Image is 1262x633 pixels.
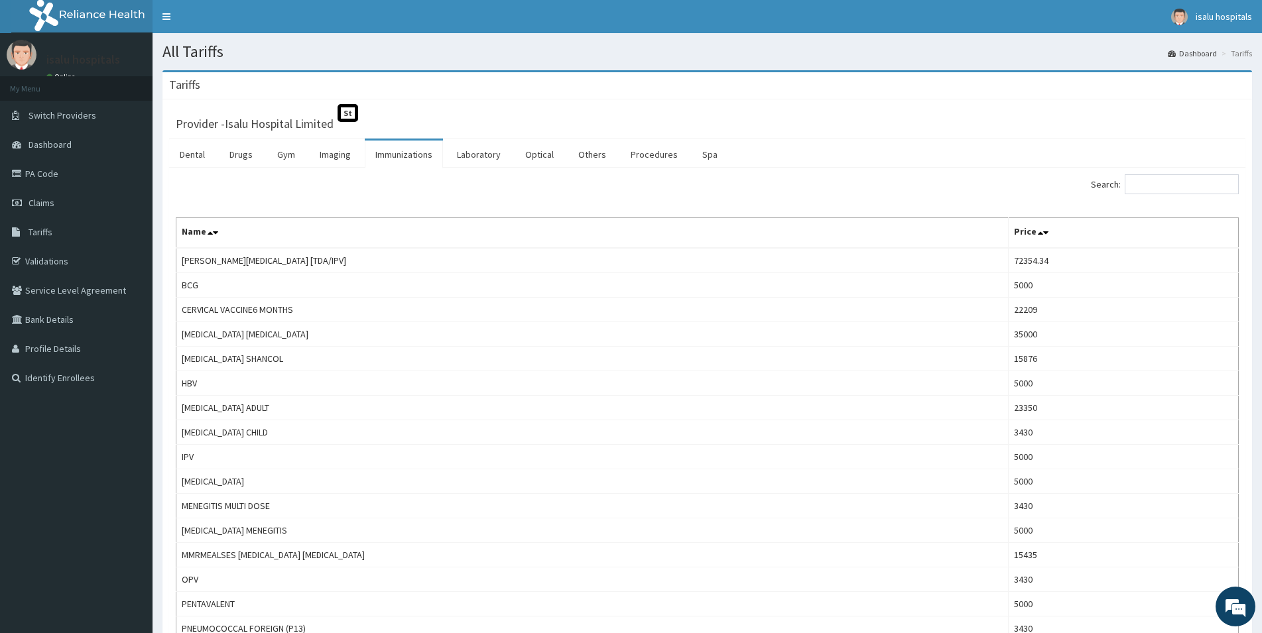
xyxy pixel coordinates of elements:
[77,167,183,301] span: We're online!
[568,141,617,168] a: Others
[1009,248,1239,273] td: 72354.34
[29,109,96,121] span: Switch Providers
[1171,9,1188,25] img: User Image
[309,141,361,168] a: Imaging
[169,141,216,168] a: Dental
[69,74,223,91] div: Chat with us now
[176,371,1009,396] td: HBV
[1009,494,1239,518] td: 3430
[176,420,1009,445] td: [MEDICAL_DATA] CHILD
[176,518,1009,543] td: [MEDICAL_DATA] MENEGITIS
[176,592,1009,616] td: PENTAVALENT
[46,72,78,82] a: Online
[1009,322,1239,347] td: 35000
[176,322,1009,347] td: [MEDICAL_DATA] [MEDICAL_DATA]
[29,139,72,150] span: Dashboard
[25,66,54,99] img: d_794563401_company_1708531726252_794563401
[1009,592,1239,616] td: 5000
[1009,543,1239,567] td: 15435
[1218,48,1252,59] li: Tariffs
[1009,298,1239,322] td: 22209
[1091,174,1239,194] label: Search:
[46,54,120,66] p: isalu hospitals
[1009,218,1239,249] th: Price
[162,43,1252,60] h1: All Tariffs
[176,248,1009,273] td: [PERSON_NAME][MEDICAL_DATA] [TDA/IPV]
[176,445,1009,469] td: IPV
[1009,273,1239,298] td: 5000
[219,141,263,168] a: Drugs
[1168,48,1217,59] a: Dashboard
[169,79,200,91] h3: Tariffs
[176,396,1009,420] td: [MEDICAL_DATA] ADULT
[1009,567,1239,592] td: 3430
[1009,371,1239,396] td: 5000
[176,469,1009,494] td: [MEDICAL_DATA]
[1009,469,1239,494] td: 5000
[365,141,443,168] a: Immunizations
[1125,174,1239,194] input: Search:
[176,347,1009,371] td: [MEDICAL_DATA] SHANCOL
[267,141,306,168] a: Gym
[29,197,54,209] span: Claims
[176,118,334,130] h3: Provider - Isalu Hospital Limited
[218,7,249,38] div: Minimize live chat window
[1009,420,1239,445] td: 3430
[29,226,52,238] span: Tariffs
[7,40,36,70] img: User Image
[692,141,728,168] a: Spa
[7,362,253,408] textarea: Type your message and hit 'Enter'
[1196,11,1252,23] span: isalu hospitals
[515,141,564,168] a: Optical
[176,567,1009,592] td: OPV
[1009,347,1239,371] td: 15876
[1009,396,1239,420] td: 23350
[176,298,1009,322] td: CERVICAL VACCINE6 MONTHS
[620,141,688,168] a: Procedures
[1009,518,1239,543] td: 5000
[176,218,1009,249] th: Name
[176,273,1009,298] td: BCG
[446,141,511,168] a: Laboratory
[338,104,358,122] span: St
[176,543,1009,567] td: MMRMEALSES [MEDICAL_DATA] [MEDICAL_DATA]
[176,494,1009,518] td: MENEGITIS MULTI DOSE
[1009,445,1239,469] td: 5000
